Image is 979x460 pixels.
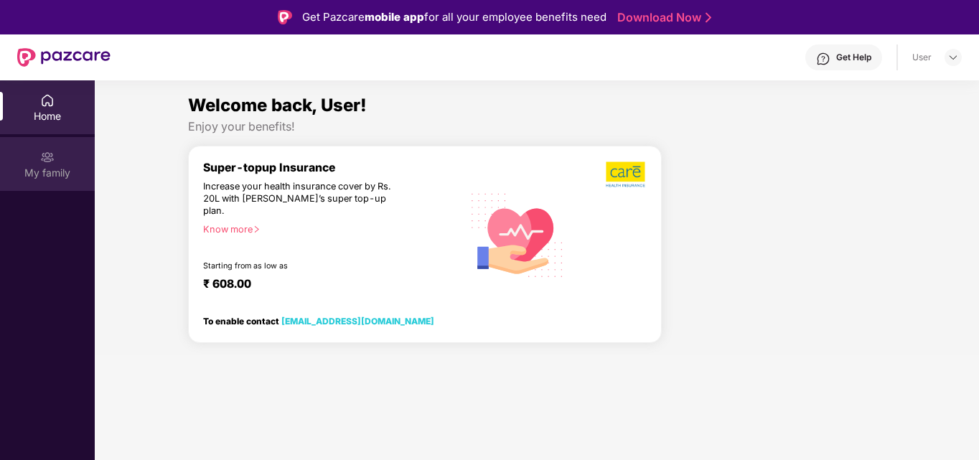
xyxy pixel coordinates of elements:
span: right [253,225,261,233]
img: svg+xml;base64,PHN2ZyB3aWR0aD0iMjAiIGhlaWdodD0iMjAiIHZpZXdCb3g9IjAgMCAyMCAyMCIgZmlsbD0ibm9uZSIgeG... [40,150,55,164]
div: Increase your health insurance cover by Rs. 20L with [PERSON_NAME]’s super top-up plan. [203,181,400,217]
div: To enable contact [203,316,434,326]
div: Get Help [836,52,871,63]
img: svg+xml;base64,PHN2ZyBpZD0iSGVscC0zMngzMiIgeG1sbnM9Imh0dHA6Ly93d3cudzMub3JnLzIwMDAvc3ZnIiB3aWR0aD... [816,52,830,66]
img: b5dec4f62d2307b9de63beb79f102df3.png [606,161,647,188]
img: New Pazcare Logo [17,48,111,67]
div: Know more [203,224,454,234]
img: svg+xml;base64,PHN2ZyBpZD0iRHJvcGRvd24tMzJ4MzIiIHhtbG5zPSJodHRwOi8vd3d3LnczLm9yZy8yMDAwL3N2ZyIgd2... [947,52,959,63]
span: Welcome back, User! [188,95,367,116]
div: ₹ 608.00 [203,277,448,294]
img: Logo [278,10,292,24]
div: User [912,52,932,63]
div: Enjoy your benefits! [188,119,886,134]
strong: mobile app [365,10,424,24]
div: Super-topup Insurance [203,161,462,174]
img: svg+xml;base64,PHN2ZyBpZD0iSG9tZSIgeG1sbnM9Imh0dHA6Ly93d3cudzMub3JnLzIwMDAvc3ZnIiB3aWR0aD0iMjAiIG... [40,93,55,108]
a: [EMAIL_ADDRESS][DOMAIN_NAME] [281,316,434,327]
a: Download Now [617,10,707,25]
div: Get Pazcare for all your employee benefits need [302,9,606,26]
img: svg+xml;base64,PHN2ZyB4bWxucz0iaHR0cDovL3d3dy53My5vcmcvMjAwMC9zdmciIHhtbG5zOnhsaW5rPSJodHRwOi8vd3... [462,178,573,291]
img: Stroke [706,10,711,25]
div: Starting from as low as [203,261,401,271]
